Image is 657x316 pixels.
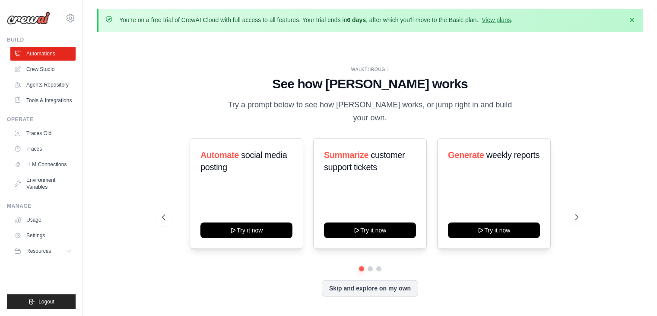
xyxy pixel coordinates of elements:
[7,116,76,123] div: Operate
[162,76,578,92] h1: See how [PERSON_NAME] works
[10,126,76,140] a: Traces Old
[324,150,405,172] span: customer support tickets
[448,222,540,238] button: Try it now
[10,94,76,107] a: Tools & Integrations
[10,229,76,242] a: Settings
[225,99,515,124] p: Try a prompt below to see how [PERSON_NAME] works, or jump right in and build your own.
[7,12,50,25] img: Logo
[347,16,366,23] strong: 6 days
[322,280,418,297] button: Skip and explore on my own
[10,47,76,61] a: Automations
[38,298,54,305] span: Logout
[200,150,239,160] span: Automate
[486,150,540,160] span: weekly reports
[7,294,76,309] button: Logout
[482,16,511,23] a: View plans
[10,244,76,258] button: Resources
[10,173,76,194] a: Environment Variables
[10,62,76,76] a: Crew Studio
[200,222,292,238] button: Try it now
[448,150,484,160] span: Generate
[10,213,76,227] a: Usage
[162,66,578,73] div: WALKTHROUGH
[7,203,76,210] div: Manage
[10,158,76,171] a: LLM Connections
[7,36,76,43] div: Build
[200,150,287,172] span: social media posting
[10,142,76,156] a: Traces
[324,150,368,160] span: Summarize
[324,222,416,238] button: Try it now
[10,78,76,92] a: Agents Repository
[119,16,513,24] p: You're on a free trial of CrewAI Cloud with full access to all features. Your trial ends in , aft...
[26,248,51,255] span: Resources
